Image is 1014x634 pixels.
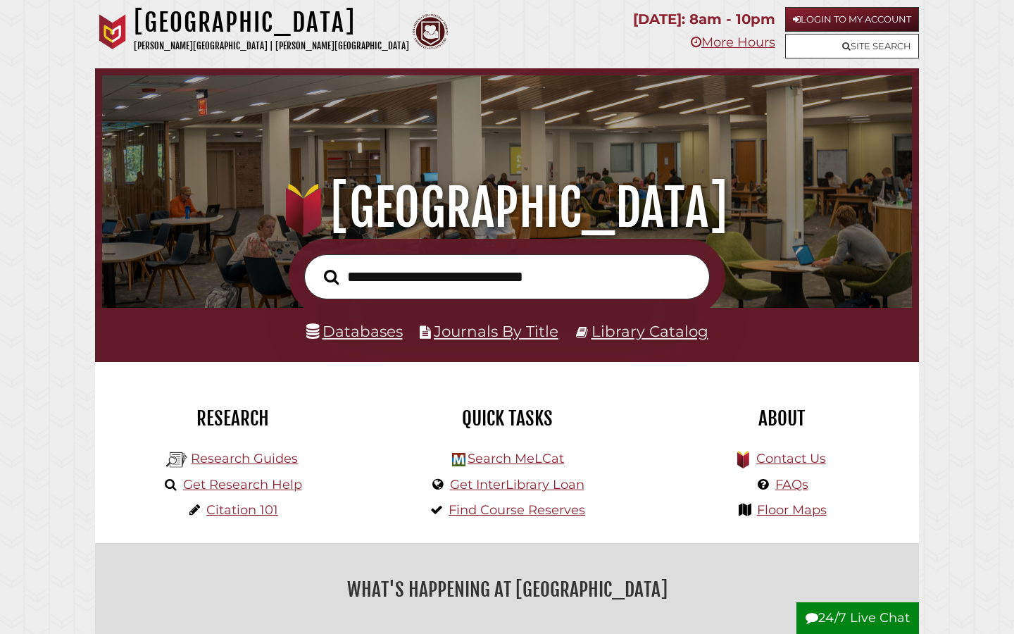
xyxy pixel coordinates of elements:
a: Contact Us [756,451,826,466]
a: Databases [306,322,403,340]
a: Site Search [785,34,919,58]
img: Hekman Library Logo [166,449,187,471]
a: Research Guides [191,451,298,466]
a: FAQs [775,477,808,492]
a: Floor Maps [757,502,827,518]
img: Calvin Theological Seminary [413,14,448,49]
button: Search [317,266,346,289]
h2: About [655,406,908,430]
h2: Quick Tasks [380,406,634,430]
a: Search MeLCat [468,451,564,466]
h2: Research [106,406,359,430]
a: Get InterLibrary Loan [450,477,584,492]
img: Hekman Library Logo [452,453,465,466]
a: Find Course Reserves [449,502,585,518]
a: Get Research Help [183,477,302,492]
p: [DATE]: 8am - 10pm [633,7,775,32]
h2: What's Happening at [GEOGRAPHIC_DATA] [106,573,908,606]
h1: [GEOGRAPHIC_DATA] [134,7,409,38]
h1: [GEOGRAPHIC_DATA] [118,177,897,239]
i: Search [324,268,339,285]
a: Citation 101 [206,502,278,518]
a: Journals By Title [434,322,558,340]
a: Library Catalog [591,322,708,340]
a: More Hours [691,35,775,50]
img: Calvin University [95,14,130,49]
p: [PERSON_NAME][GEOGRAPHIC_DATA] | [PERSON_NAME][GEOGRAPHIC_DATA] [134,38,409,54]
a: Login to My Account [785,7,919,32]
